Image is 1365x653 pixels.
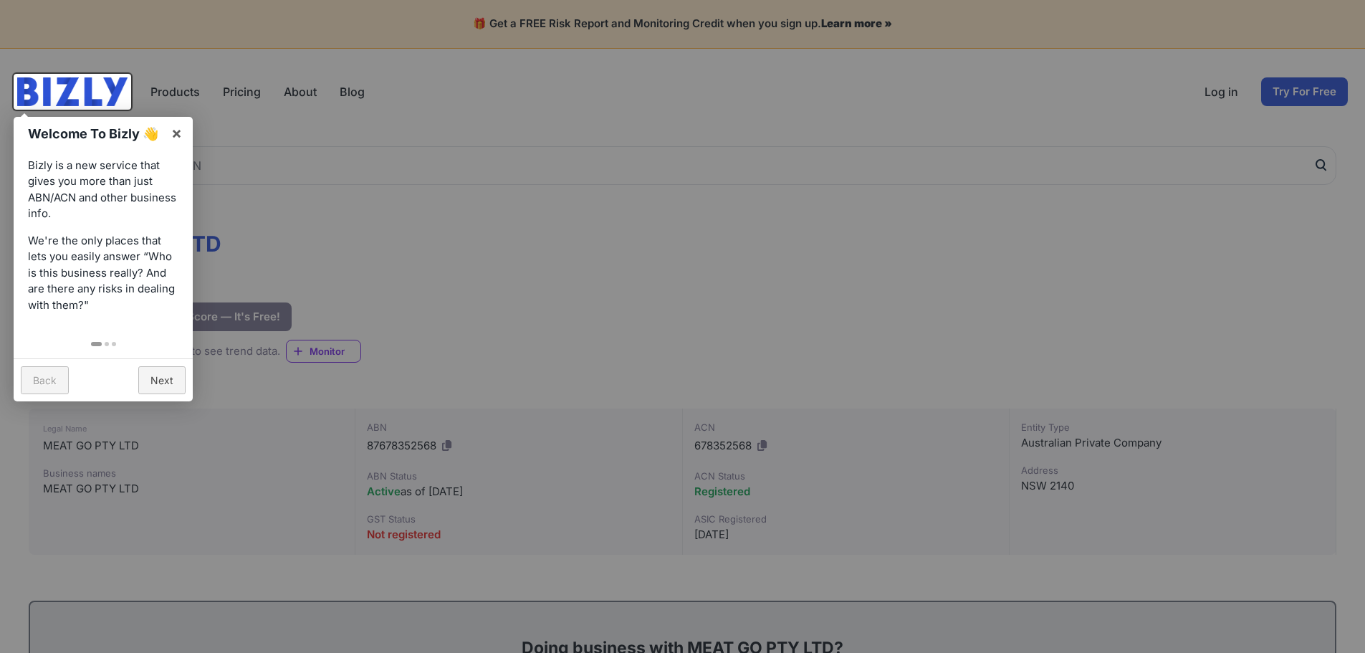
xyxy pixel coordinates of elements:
[161,117,193,149] a: ×
[28,124,163,143] h1: Welcome To Bizly 👋
[28,158,178,222] p: Bizly is a new service that gives you more than just ABN/ACN and other business info.
[28,233,178,314] p: We're the only places that lets you easily answer “Who is this business really? And are there any...
[138,366,186,394] a: Next
[21,366,69,394] a: Back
